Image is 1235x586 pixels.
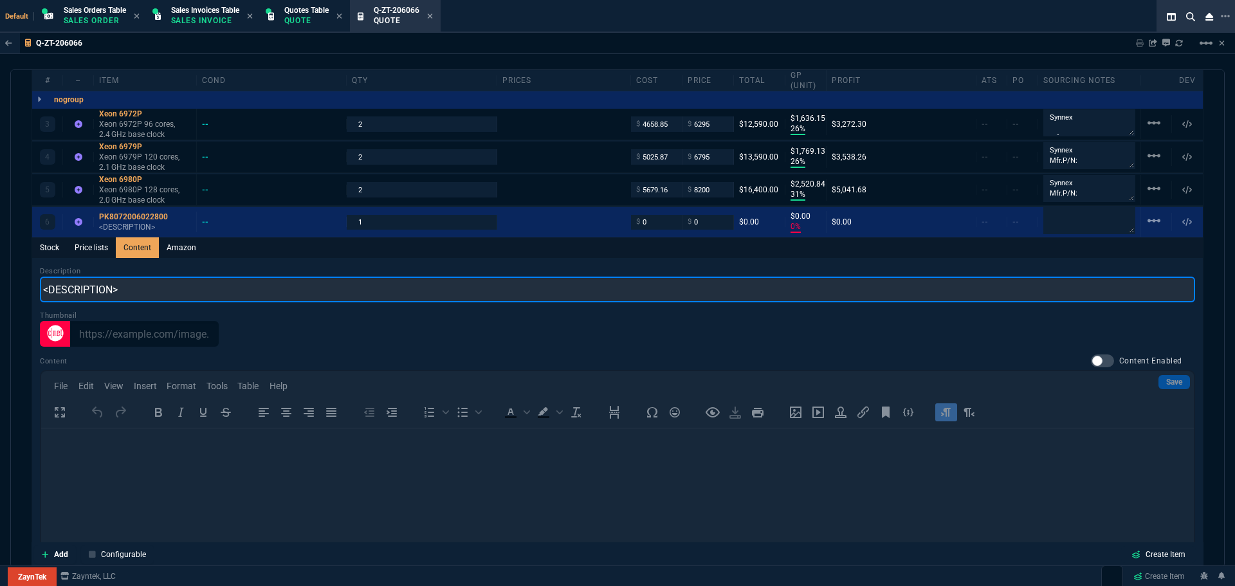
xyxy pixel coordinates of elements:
[116,237,159,258] a: Content
[1162,9,1181,24] nx-icon: Split Panels
[64,15,126,26] p: Sales Order
[40,311,77,320] label: Thumbnail
[347,75,497,86] div: qty
[832,217,971,227] div: $0.00
[636,152,640,162] span: $
[70,321,219,347] input: https://example.com/image.png
[54,95,84,105] p: nogroup
[45,152,50,162] p: 4
[497,75,631,86] div: prices
[1146,115,1162,131] mat-icon: Example home icon
[1012,152,1019,161] span: --
[202,217,221,227] div: --
[1181,9,1200,24] nx-icon: Search
[10,10,1142,24] body: Rich Text Area. Press ALT-0 for help.
[159,237,204,258] a: Amazon
[785,70,827,91] div: GP (unit)
[374,6,419,15] span: Q-ZT-206066
[171,6,239,15] span: Sales Invoices Table
[45,185,50,195] p: 5
[202,152,221,162] div: --
[36,38,82,48] p: Q-ZT-206066
[336,12,342,22] nx-icon: Close Tab
[63,75,94,86] div: --
[75,152,82,161] nx-icon: Item not found in Business Central. The quote is still valid.
[427,12,433,22] nx-icon: Close Tab
[1200,9,1218,24] nx-icon: Close Workbench
[1221,10,1230,23] nx-icon: Open New Tab
[99,142,191,152] div: Xeon 6979P
[1146,148,1162,163] mat-icon: Example home icon
[1146,181,1162,196] mat-icon: Example home icon
[1012,217,1019,226] span: --
[202,119,221,129] div: --
[202,185,221,195] div: --
[94,75,197,86] div: Item
[99,174,191,185] div: Xeon 6980P
[827,75,976,86] div: Profit
[682,75,734,86] div: price
[791,211,821,221] p: $0.00
[982,185,988,194] span: --
[247,12,253,22] nx-icon: Close Tab
[1128,567,1190,586] a: Create Item
[1172,75,1203,86] div: dev
[32,75,63,86] div: #
[636,119,640,129] span: $
[40,356,68,367] label: Content
[75,217,82,226] nx-icon: Item not found in Business Central. The quote is still valid.
[1146,213,1162,228] mat-icon: Example home icon
[688,152,691,162] span: $
[1012,185,1019,194] span: --
[832,119,971,129] div: $3,272.30
[99,109,191,119] div: Xeon 6972P
[197,75,347,86] div: cond
[688,217,691,227] span: $
[1038,75,1141,86] div: Sourcing Notes
[739,152,780,162] div: $13,590.00
[791,189,805,201] p: 31%
[688,119,691,129] span: $
[791,179,821,189] p: $2,520.84
[40,277,1195,302] input: Line Description
[99,222,191,232] p: <DESCRIPTION>
[1121,546,1196,563] a: Create Item
[688,185,691,195] span: $
[99,152,191,172] p: Xeon 6979P 120 cores, 2.1 GHz base clock
[1198,35,1214,51] mat-icon: Example home icon
[791,221,801,233] p: 0%
[1007,75,1038,86] div: PO
[5,39,12,48] nx-icon: Back to Table
[982,217,988,226] span: --
[374,15,419,26] p: Quote
[284,6,329,15] span: Quotes Table
[171,15,235,26] p: Sales Invoice
[982,152,988,161] span: --
[739,119,780,129] div: $12,590.00
[75,185,82,194] nx-icon: Item not found in Business Central. The quote is still valid.
[739,185,780,195] div: $16,400.00
[739,217,780,227] div: $0.00
[832,152,971,162] div: $3,538.26
[57,571,120,582] a: msbcCompanyName
[832,185,971,195] div: $5,041.68
[1219,38,1225,48] a: Hide Workbench
[976,75,1007,86] div: ATS
[45,119,50,129] p: 3
[54,549,68,560] p: Add
[99,119,191,140] p: Xeon 6972P 96 cores, 2.4 GHz base clock
[791,146,821,156] p: $1,769.13
[99,212,191,222] div: PK8072006022800
[45,217,50,227] p: 6
[636,185,640,195] span: $
[982,120,988,129] span: --
[99,185,191,205] p: Xeon 6980P 128 cores, 2.0 GHz base clock
[64,6,126,15] span: Sales Orders Table
[284,15,329,26] p: Quote
[1012,120,1019,129] span: --
[734,75,785,86] div: Total
[32,237,67,258] a: Stock
[134,12,140,22] nx-icon: Close Tab
[791,124,805,135] p: 26%
[5,12,34,21] span: Default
